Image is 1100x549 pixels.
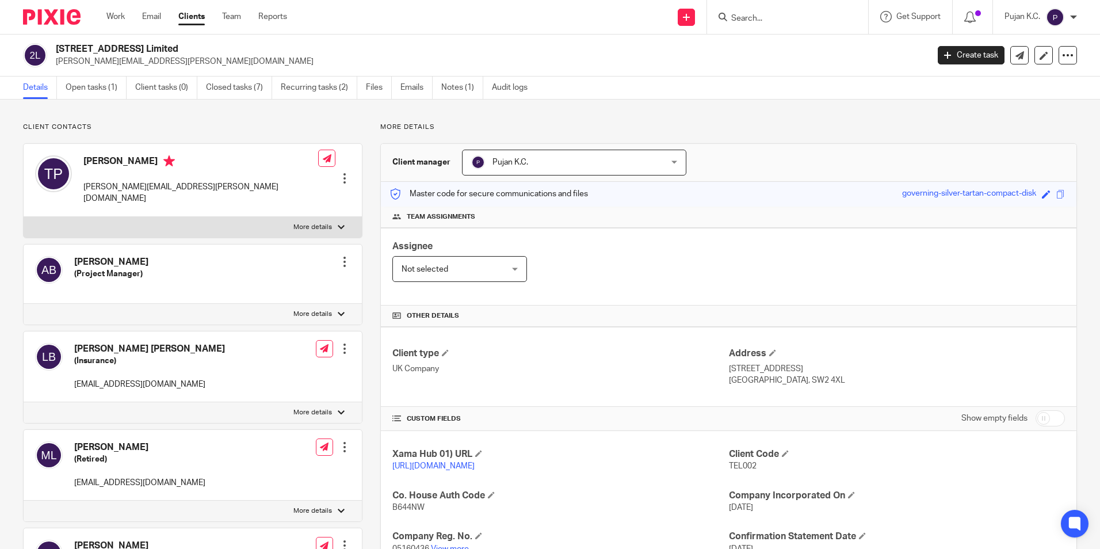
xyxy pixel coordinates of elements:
p: [EMAIL_ADDRESS][DOMAIN_NAME] [74,379,225,390]
h5: (Project Manager) [74,268,148,280]
i: Primary [163,155,175,167]
img: svg%3E [35,256,63,284]
h4: [PERSON_NAME] [83,155,318,170]
span: [DATE] [729,504,753,512]
h4: Client type [392,348,728,360]
a: Files [366,77,392,99]
a: Closed tasks (7) [206,77,272,99]
div: governing-silver-tartan-compact-disk [902,188,1036,201]
h4: Co. House Auth Code [392,490,728,502]
h4: [PERSON_NAME] [74,441,205,453]
p: Master code for secure communications and files [389,188,588,200]
p: [GEOGRAPHIC_DATA], SW2 4XL [729,375,1065,386]
h4: Company Reg. No. [392,531,728,543]
a: Emails [400,77,433,99]
h4: CUSTOM FIELDS [392,414,728,424]
a: Details [23,77,57,99]
p: [EMAIL_ADDRESS][DOMAIN_NAME] [74,477,205,489]
h3: Client manager [392,157,450,168]
a: Notes (1) [441,77,483,99]
img: svg%3E [35,343,63,371]
h4: Xama Hub 01) URL [392,448,728,460]
img: svg%3E [35,155,72,192]
p: Pujan K.C. [1004,11,1040,22]
span: B644NW [392,504,425,512]
a: Email [142,11,161,22]
img: Pixie [23,9,81,25]
img: svg%3E [1046,8,1064,26]
h5: (Retired) [74,453,205,465]
p: [PERSON_NAME][EMAIL_ADDRESS][PERSON_NAME][DOMAIN_NAME] [56,56,921,67]
h4: Address [729,348,1065,360]
span: Not selected [402,265,448,273]
h4: [PERSON_NAME] [74,256,148,268]
a: Audit logs [492,77,536,99]
p: More details [380,123,1077,132]
h4: Client Code [729,448,1065,460]
p: UK Company [392,363,728,375]
a: Open tasks (1) [66,77,127,99]
span: Other details [407,311,459,321]
span: TEL002 [729,462,757,470]
a: Work [106,11,125,22]
h4: Confirmation Statement Date [729,531,1065,543]
label: Show empty fields [961,413,1028,424]
p: [STREET_ADDRESS] [729,363,1065,375]
img: svg%3E [471,155,485,169]
p: More details [293,506,332,516]
p: More details [293,408,332,417]
p: Client contacts [23,123,362,132]
p: More details [293,310,332,319]
p: [PERSON_NAME][EMAIL_ADDRESS][PERSON_NAME][DOMAIN_NAME] [83,181,318,205]
span: Team assignments [407,212,475,222]
span: Pujan K.C. [492,158,528,166]
img: svg%3E [23,43,47,67]
a: Recurring tasks (2) [281,77,357,99]
h4: [PERSON_NAME] [PERSON_NAME] [74,343,225,355]
a: Create task [938,46,1004,64]
span: Assignee [392,242,433,251]
a: Client tasks (0) [135,77,197,99]
img: svg%3E [35,441,63,469]
a: [URL][DOMAIN_NAME] [392,462,475,470]
a: Team [222,11,241,22]
input: Search [730,14,834,24]
a: Clients [178,11,205,22]
p: More details [293,223,332,232]
h5: (Insurance) [74,355,225,367]
h4: Company Incorporated On [729,490,1065,502]
span: Get Support [896,13,941,21]
h2: [STREET_ADDRESS] Limited [56,43,747,55]
a: Reports [258,11,287,22]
